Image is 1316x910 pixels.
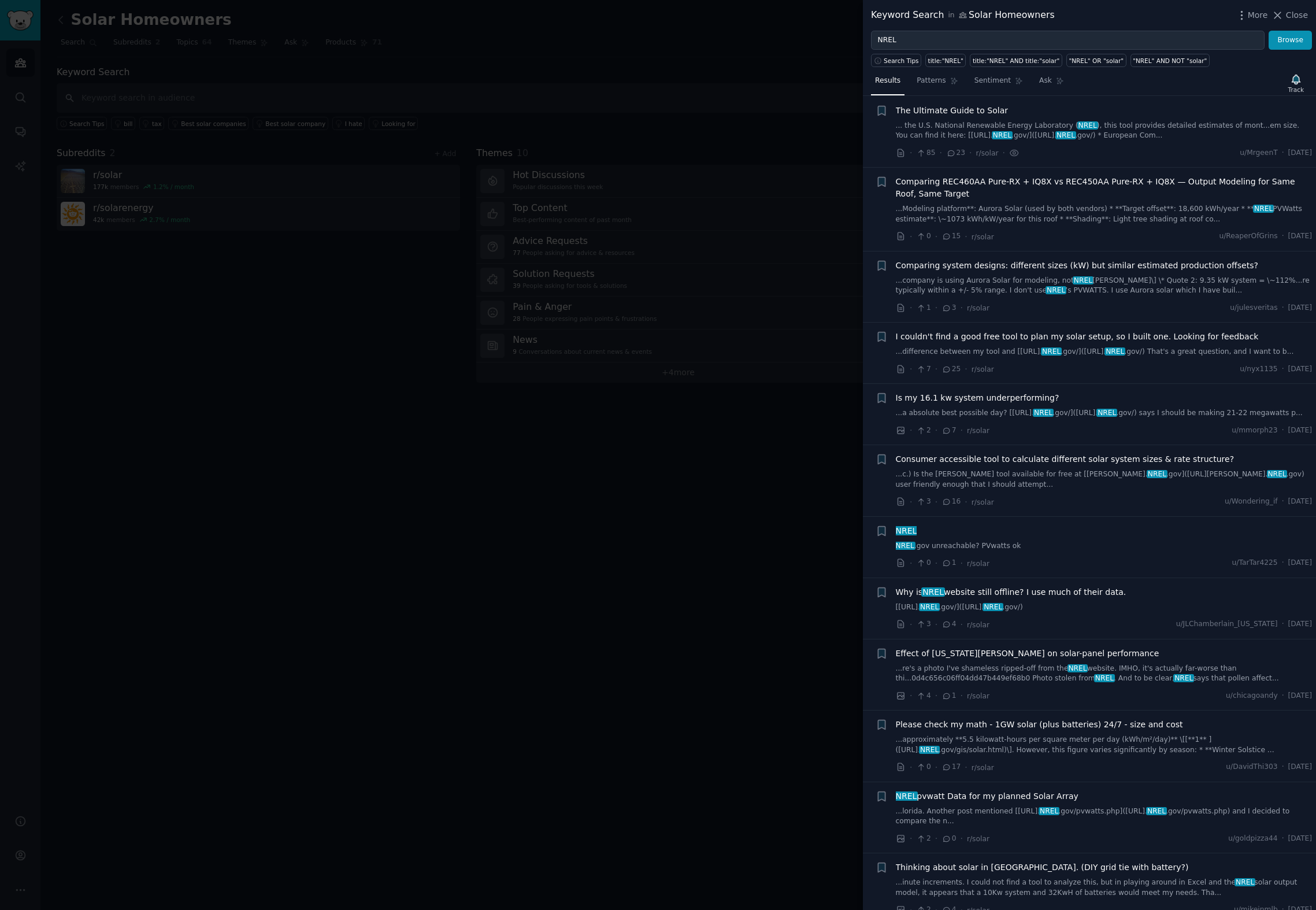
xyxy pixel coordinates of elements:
[896,541,1313,552] a: NREL.gov unreachable? PVwatts ok
[875,76,900,86] span: Results
[1240,364,1277,375] span: u/nyx1135
[913,72,962,95] a: Patterns
[896,121,1313,141] a: ... the U.S. National Renewable Energy Laboratory (NREL), this tool provides detailed estimates o...
[896,525,917,537] a: NREL
[916,497,931,507] span: 3
[916,762,931,772] span: 0
[967,692,989,700] span: r/solar
[1146,807,1167,815] span: NREL
[974,76,1011,86] span: Sentiment
[896,586,1126,598] span: Why is website still offline? I use much of their data.
[916,558,931,568] span: 0
[941,762,961,772] span: 17
[896,392,1059,404] a: Is my 16.1 kw system underperforming?
[895,526,918,535] span: NREL
[916,303,931,313] span: 1
[910,761,912,774] span: ·
[896,105,1009,117] a: The Ultimate Guide to Solar
[895,542,915,550] span: NREL
[884,57,919,65] span: Search Tips
[871,31,1265,50] input: Try a keyword related to your business
[935,690,937,702] span: ·
[972,764,994,772] span: r/solar
[1288,303,1312,313] span: [DATE]
[1066,54,1126,67] a: "NREL" OR "solar"
[1039,807,1059,815] span: NREL
[871,8,1055,23] div: Keyword Search Solar Homeowners
[1282,364,1284,375] span: ·
[896,276,1313,296] a: ...company is using Aurora Solar for modeling, notNREL[PERSON_NAME]\] \* Quote 2: 9.35 kW system ...
[961,557,963,569] span: ·
[896,176,1313,200] a: Comparing REC460AA Pure-RX + IQ8X vs REC450AA Pure-RX + IQ8X — Output Modeling for Same Roof, Sam...
[916,691,931,701] span: 4
[896,602,1313,613] a: [[URL].NREL.gov/]([URL].NREL.gov/)
[910,147,912,159] span: ·
[1288,762,1312,772] span: [DATE]
[896,347,1313,357] a: ...difference between my tool and [[URL].NREL.gov/]([URL].NREL.gov/) That's a great question, and...
[1228,834,1277,844] span: u/goldpizza44
[1147,470,1167,478] span: NREL
[896,331,1259,343] a: I couldn't find a good free tool to plan my solar setup, so I built one. Looking for feedback
[896,408,1313,419] a: ...a absolute best possible day? [[URL].NREL.gov/]([URL].NREL.gov/) says I should be making 21-22...
[965,231,967,243] span: ·
[992,131,1013,139] span: NREL
[1073,276,1093,284] span: NREL
[941,558,956,568] span: 1
[941,834,956,844] span: 0
[965,496,967,508] span: ·
[1041,347,1062,356] span: NREL
[1240,148,1277,158] span: u/MrgeenT
[935,231,937,243] span: ·
[896,735,1313,755] a: ...approximately **5.5 kilowatt-hours per square meter per day (kWh/m²/day)** \[[**1** ]([URL].NR...
[961,690,963,702] span: ·
[972,233,994,241] span: r/solar
[1046,286,1066,294] span: NREL
[921,587,944,597] span: NREL
[896,861,1189,874] a: Thinking about solar in [GEOGRAPHIC_DATA]. (DIY grid tie with battery?)
[896,453,1235,465] a: Consumer accessible tool to calculate different solar system sizes & rate structure?
[896,469,1313,490] a: ...c.) Is the [PERSON_NAME] tool available for free at [[PERSON_NAME].NREL.gov]([URL][PERSON_NAME...
[1284,71,1308,95] button: Track
[1282,426,1284,436] span: ·
[1288,691,1312,701] span: [DATE]
[1096,409,1117,417] span: NREL
[967,304,989,312] span: r/solar
[1288,497,1312,507] span: [DATE]
[896,204,1313,224] a: ...Modeling platform**: Aurora Solar (used by both vendors) * **Target offset**: 18,600 kWh/year ...
[1173,674,1194,682] span: NREL
[1094,674,1115,682] span: NREL
[896,664,1313,684] a: ...re's a photo I've shameless ripped-off from theNRELwebsite. IMHO, it's actually far-worse than...
[1282,834,1284,844] span: ·
[871,72,904,95] a: Results
[967,427,989,435] span: r/solar
[1130,54,1210,67] a: "NREL" AND NOT "solar"
[1288,364,1312,375] span: [DATE]
[1067,664,1088,672] span: NREL
[970,72,1027,95] a: Sentiment
[1039,76,1052,86] span: Ask
[965,363,967,375] span: ·
[972,498,994,506] span: r/solar
[969,147,972,159] span: ·
[1035,72,1068,95] a: Ask
[948,10,954,21] span: in
[1033,409,1054,417] span: NREL
[910,496,912,508] span: ·
[928,57,963,65] div: title:"NREL"
[910,619,912,631] span: ·
[896,648,1159,660] span: Effect of [US_STATE][PERSON_NAME] on solar-panel performance
[895,791,918,801] span: NREL
[1282,231,1284,242] span: ·
[1133,57,1207,65] div: "NREL" AND NOT "solar"
[1248,9,1268,21] span: More
[967,835,989,843] span: r/solar
[935,496,937,508] span: ·
[1271,9,1308,21] button: Close
[910,231,912,243] span: ·
[896,719,1183,731] a: Please check my math - 1GW solar (plus batteries) 24/7 - size and cost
